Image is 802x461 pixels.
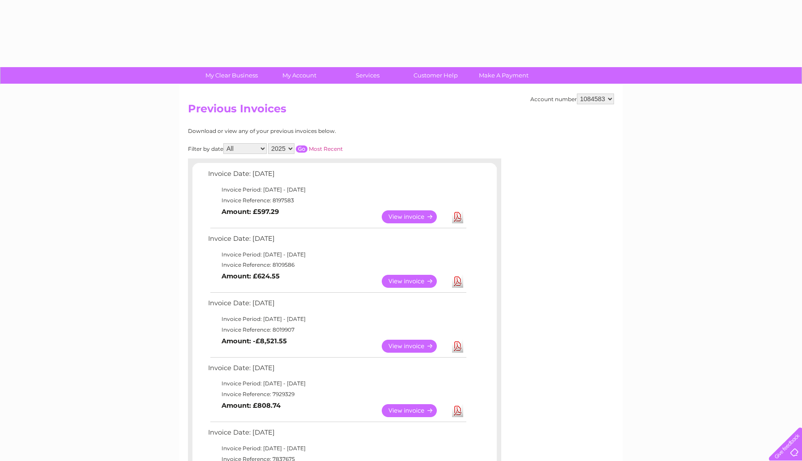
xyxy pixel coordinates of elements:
[206,297,468,314] td: Invoice Date: [DATE]
[382,210,448,223] a: View
[188,143,423,154] div: Filter by date
[452,340,463,353] a: Download
[206,184,468,195] td: Invoice Period: [DATE] - [DATE]
[206,324,468,335] td: Invoice Reference: 8019907
[206,168,468,184] td: Invoice Date: [DATE]
[452,210,463,223] a: Download
[222,337,287,345] b: Amount: -£8,521.55
[206,249,468,260] td: Invoice Period: [DATE] - [DATE]
[195,67,269,84] a: My Clear Business
[206,427,468,443] td: Invoice Date: [DATE]
[452,275,463,288] a: Download
[188,102,614,120] h2: Previous Invoices
[206,443,468,454] td: Invoice Period: [DATE] - [DATE]
[206,389,468,400] td: Invoice Reference: 7929329
[382,340,448,353] a: View
[530,94,614,104] div: Account number
[382,404,448,417] a: View
[222,401,281,410] b: Amount: £808.74
[309,145,343,152] a: Most Recent
[206,362,468,379] td: Invoice Date: [DATE]
[206,233,468,249] td: Invoice Date: [DATE]
[452,404,463,417] a: Download
[206,195,468,206] td: Invoice Reference: 8197583
[263,67,337,84] a: My Account
[206,314,468,324] td: Invoice Period: [DATE] - [DATE]
[222,208,279,216] b: Amount: £597.29
[382,275,448,288] a: View
[222,272,280,280] b: Amount: £624.55
[399,67,473,84] a: Customer Help
[206,378,468,389] td: Invoice Period: [DATE] - [DATE]
[206,260,468,270] td: Invoice Reference: 8109586
[467,67,541,84] a: Make A Payment
[188,128,423,134] div: Download or view any of your previous invoices below.
[331,67,405,84] a: Services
